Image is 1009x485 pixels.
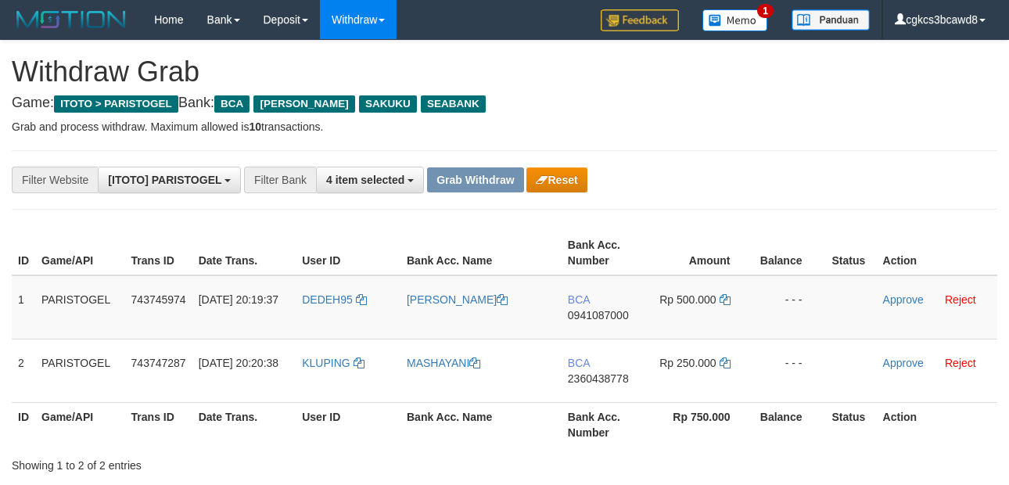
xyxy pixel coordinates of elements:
[720,357,731,369] a: Copy 250000 to clipboard
[35,231,125,275] th: Game/API
[12,56,997,88] h1: Withdraw Grab
[244,167,316,193] div: Filter Bank
[400,231,562,275] th: Bank Acc. Name
[12,95,997,111] h4: Game: Bank:
[562,231,650,275] th: Bank Acc. Number
[108,174,221,186] span: [ITOTO] PARISTOGEL
[54,95,178,113] span: ITOTO > PARISTOGEL
[12,339,35,402] td: 2
[407,357,480,369] a: MASHAYANI
[253,95,354,113] span: [PERSON_NAME]
[296,231,400,275] th: User ID
[650,231,753,275] th: Amount
[131,293,186,306] span: 743745974
[754,402,826,447] th: Balance
[945,357,976,369] a: Reject
[720,293,731,306] a: Copy 500000 to clipboard
[302,293,353,306] span: DEDEH95
[302,357,350,369] span: KLUPING
[125,231,192,275] th: Trans ID
[125,402,192,447] th: Trans ID
[12,231,35,275] th: ID
[302,293,366,306] a: DEDEH95
[601,9,679,31] img: Feedback.jpg
[421,95,486,113] span: SEABANK
[12,8,131,31] img: MOTION_logo.png
[199,293,278,306] span: [DATE] 20:19:37
[877,402,997,447] th: Action
[792,9,870,31] img: panduan.png
[568,293,590,306] span: BCA
[568,372,629,385] span: Copy 2360438778 to clipboard
[192,402,296,447] th: Date Trans.
[877,231,997,275] th: Action
[825,231,876,275] th: Status
[249,120,261,133] strong: 10
[568,357,590,369] span: BCA
[12,275,35,339] td: 1
[359,95,417,113] span: SAKUKU
[659,293,716,306] span: Rp 500.000
[562,402,650,447] th: Bank Acc. Number
[407,293,508,306] a: [PERSON_NAME]
[754,339,826,402] td: - - -
[650,402,753,447] th: Rp 750.000
[883,293,924,306] a: Approve
[199,357,278,369] span: [DATE] 20:20:38
[98,167,241,193] button: [ITOTO] PARISTOGEL
[296,402,400,447] th: User ID
[192,231,296,275] th: Date Trans.
[568,309,629,322] span: Copy 0941087000 to clipboard
[754,231,826,275] th: Balance
[659,357,716,369] span: Rp 250.000
[945,293,976,306] a: Reject
[757,4,774,18] span: 1
[131,357,186,369] span: 743747287
[12,402,35,447] th: ID
[12,167,98,193] div: Filter Website
[326,174,404,186] span: 4 item selected
[526,167,587,192] button: Reset
[702,9,768,31] img: Button%20Memo.svg
[302,357,364,369] a: KLUPING
[12,451,409,473] div: Showing 1 to 2 of 2 entries
[35,402,125,447] th: Game/API
[883,357,924,369] a: Approve
[427,167,523,192] button: Grab Withdraw
[12,119,997,135] p: Grab and process withdraw. Maximum allowed is transactions.
[825,402,876,447] th: Status
[400,402,562,447] th: Bank Acc. Name
[754,275,826,339] td: - - -
[316,167,424,193] button: 4 item selected
[35,275,125,339] td: PARISTOGEL
[35,339,125,402] td: PARISTOGEL
[214,95,250,113] span: BCA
